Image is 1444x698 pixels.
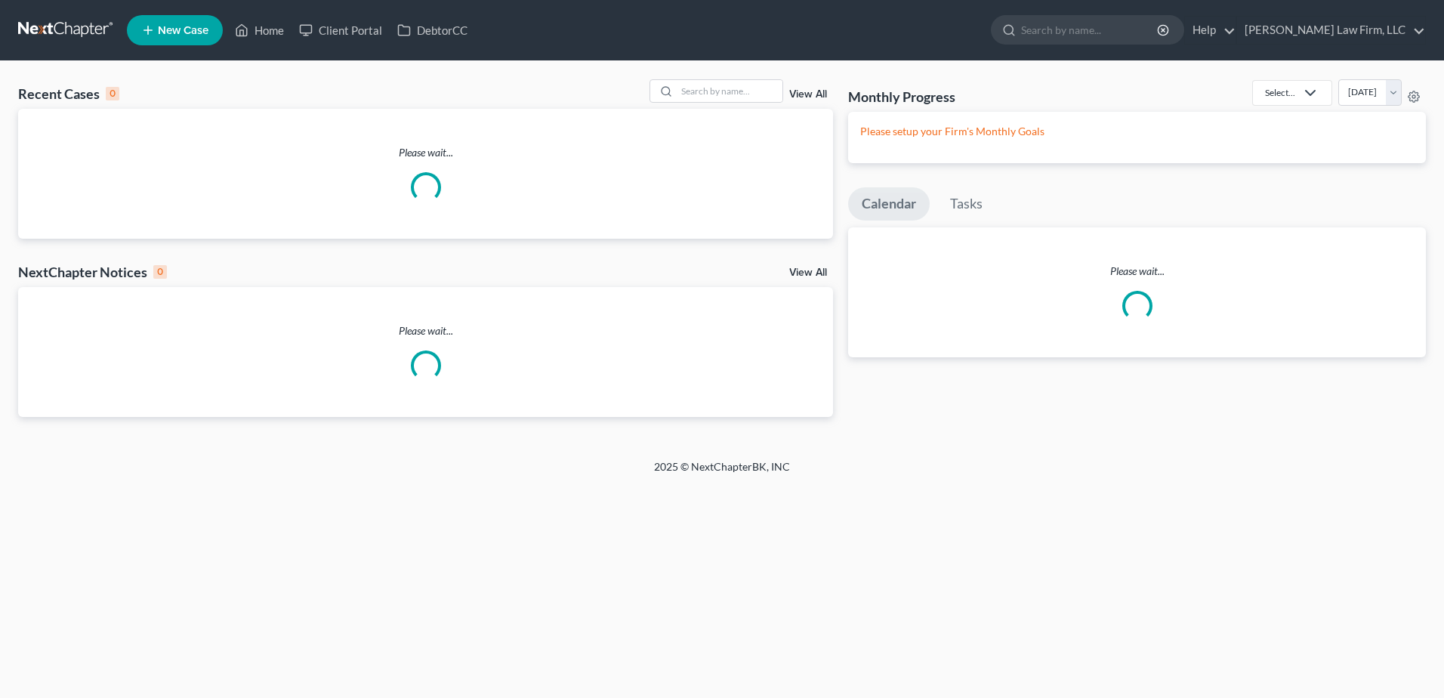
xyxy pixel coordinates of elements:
a: Home [227,17,292,44]
a: DebtorCC [390,17,475,44]
span: New Case [158,25,208,36]
p: Please wait... [18,145,833,160]
div: Select... [1265,86,1295,99]
div: 0 [153,265,167,279]
p: Please setup your Firm's Monthly Goals [860,124,1414,139]
div: 0 [106,87,119,100]
a: Tasks [936,187,996,221]
a: Help [1185,17,1236,44]
div: Recent Cases [18,85,119,103]
a: View All [789,267,827,278]
h3: Monthly Progress [848,88,955,106]
p: Please wait... [18,323,833,338]
div: 2025 © NextChapterBK, INC [292,459,1152,486]
a: Client Portal [292,17,390,44]
a: View All [789,89,827,100]
input: Search by name... [1021,16,1159,44]
div: NextChapter Notices [18,263,167,281]
a: Calendar [848,187,930,221]
input: Search by name... [677,80,782,102]
a: [PERSON_NAME] Law Firm, LLC [1237,17,1425,44]
p: Please wait... [848,264,1426,279]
